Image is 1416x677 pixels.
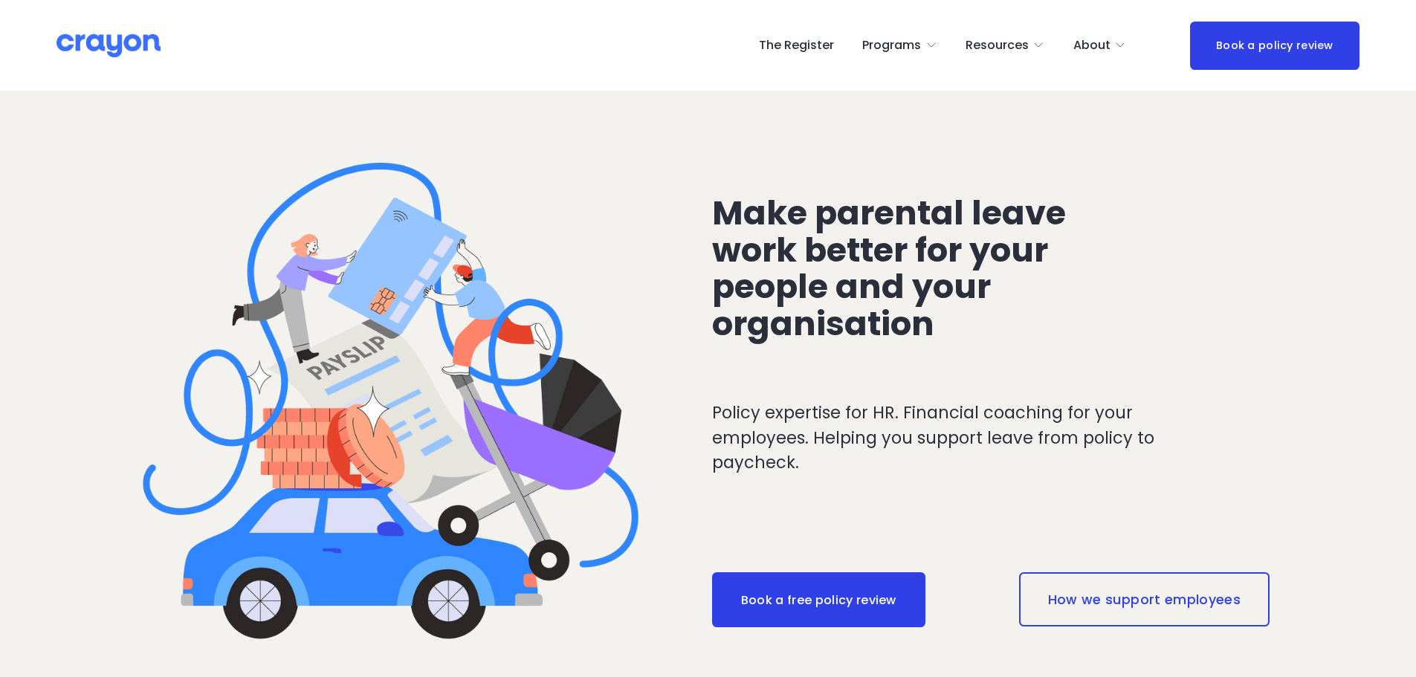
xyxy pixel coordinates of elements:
a: Book a policy review [1190,22,1360,70]
p: Policy expertise for HR. Financial coaching for your employees. Helping you support leave from po... [712,401,1215,476]
span: Resources [966,35,1029,56]
a: folder dropdown [1073,33,1127,57]
img: Crayon [56,33,161,59]
span: About [1073,35,1111,56]
span: Programs [862,35,921,56]
a: folder dropdown [966,33,1045,57]
a: Book a free policy review [712,572,925,627]
a: The Register [759,33,834,57]
a: How we support employees [1019,572,1270,626]
a: folder dropdown [862,33,937,57]
span: Make parental leave work better for your people and your organisation [712,190,1073,348]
